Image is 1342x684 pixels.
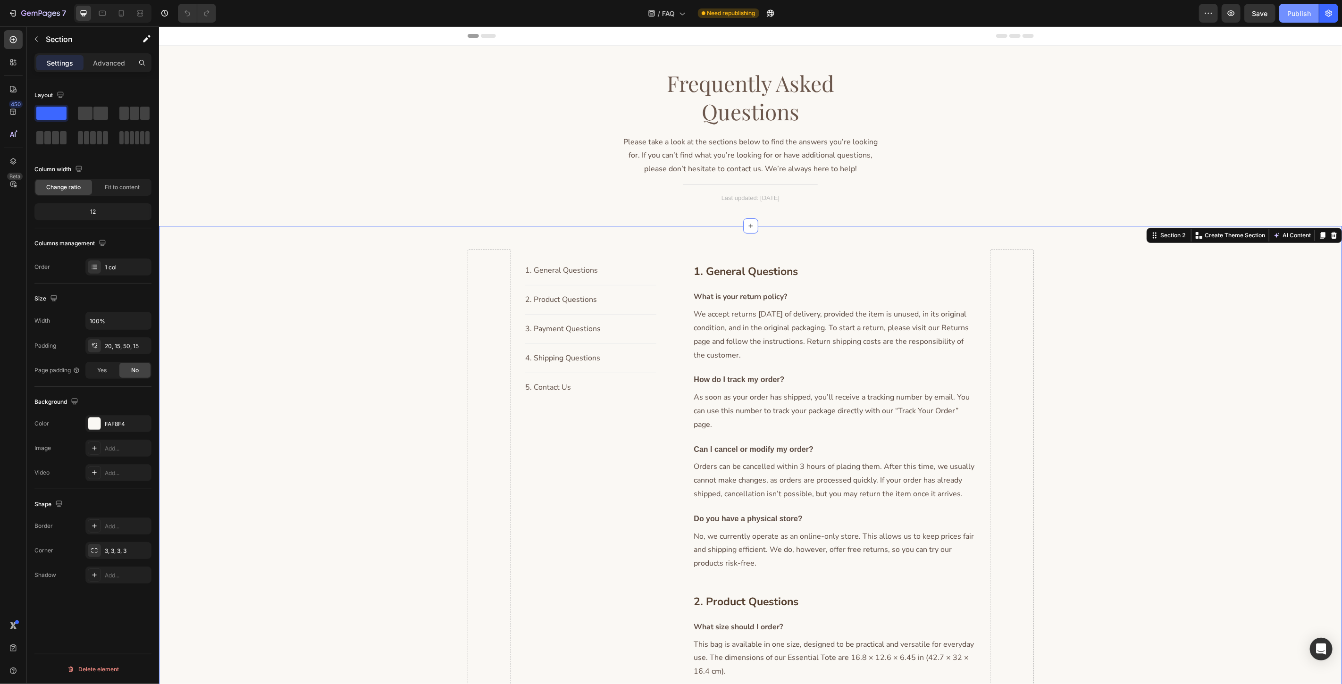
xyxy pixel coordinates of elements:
[46,33,123,45] p: Section
[535,596,816,606] p: What size should I order?
[34,546,53,555] div: Corner
[105,183,140,192] span: Fit to content
[1310,638,1333,660] div: Open Intercom Messenger
[34,498,65,511] div: Shape
[1287,8,1311,18] div: Publish
[458,167,725,176] p: Last updated: [DATE]
[1244,4,1275,23] button: Save
[131,366,139,375] span: No
[535,238,816,252] p: 1. General Questions
[34,89,66,102] div: Layout
[4,4,70,23] button: 7
[86,312,151,329] input: Auto
[535,364,816,405] p: As soon as your order has shipped, you’ll receive a tracking number by email. You can use this nu...
[366,325,441,339] a: 4. Shipping Questions
[34,163,84,176] div: Column width
[535,611,816,652] p: This bag is available in one size, designed to be practical and versatile for everyday use. The d...
[535,281,816,335] p: We accept returns [DATE] of delivery, provided the item is unused, in its original condition, and...
[105,469,149,477] div: Add...
[47,58,73,68] p: Settings
[105,444,149,453] div: Add...
[1112,203,1154,215] button: AI Content
[105,522,149,531] div: Add...
[34,292,59,305] div: Size
[159,26,1342,684] iframe: Design area
[458,43,725,100] p: Frequently Asked Questions
[34,522,53,530] div: Border
[105,571,149,580] div: Add...
[97,366,107,375] span: Yes
[707,9,755,17] span: Need republishing
[105,263,149,272] div: 1 col
[663,8,675,18] span: FAQ
[34,237,108,250] div: Columns management
[658,8,661,18] span: /
[105,342,149,350] div: 20, 15, 50, 15
[34,396,80,409] div: Background
[36,205,150,218] div: 12
[535,434,816,474] p: Orders can be cancelled within 3 hours of placing them. After this time, we usually cannot make c...
[535,568,816,583] p: 2. Product Questions
[47,183,81,192] span: Change ratio
[535,503,816,544] p: No, we currently operate as an online-only store. This allows us to keep prices fair and shipping...
[366,267,438,280] a: 2. Product Questions
[1279,4,1319,23] button: Publish
[1252,9,1268,17] span: Save
[9,100,23,108] div: 450
[93,58,125,68] p: Advanced
[34,444,51,452] div: Image
[62,8,66,19] p: 7
[366,354,412,368] p: 5. Contact Us
[34,317,50,325] div: Width
[458,109,725,150] p: Please take a look at the sections below to find the answers you’re looking for. If you can’t fin...
[67,664,119,675] div: Delete element
[535,266,816,275] p: What is your return policy?
[535,418,816,428] p: Can I cancel or modify my order?
[535,488,816,498] p: Do you have a physical store?
[34,366,80,375] div: Page padding
[105,420,149,428] div: FAF8F4
[366,296,442,309] a: 3. Payment Questions
[1046,205,1106,213] p: Create Theme Section
[7,173,23,180] div: Beta
[366,237,439,251] a: 1. General Questions
[34,419,49,428] div: Color
[366,354,412,368] button: <p>5. Contact Us</p>
[535,349,816,359] p: How do I track my order?
[34,571,56,579] div: Shadow
[999,205,1028,213] div: Section 2
[34,263,50,271] div: Order
[178,4,216,23] div: Undo/Redo
[105,547,149,555] div: 3, 3, 3, 3
[34,662,151,677] button: Delete element
[34,342,56,350] div: Padding
[34,468,50,477] div: Video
